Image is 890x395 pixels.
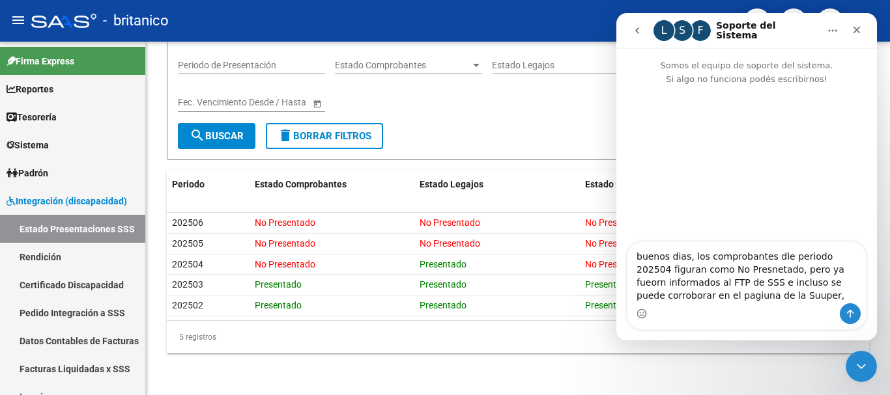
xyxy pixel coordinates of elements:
span: 202502 [172,300,203,310]
input: Start date [178,97,218,108]
span: 202506 [172,217,203,228]
span: Tesorería [7,110,57,124]
span: Presentado [585,300,632,310]
div: 5 registros [167,321,869,353]
span: 202505 [172,238,203,249]
button: Buscar [178,123,255,149]
datatable-header-cell: Estado Legajos [414,170,580,198]
datatable-header-cell: Estado Comprobantes [250,170,415,198]
span: Presentado [420,300,467,310]
span: 202504 [172,259,203,269]
span: No Presentado [585,217,646,228]
button: Borrar Filtros [266,123,383,149]
span: No Presentado [255,259,315,269]
span: Presentado [585,279,632,290]
span: No Presentado [255,238,315,249]
span: Periodo [172,179,205,189]
button: Open calendar [310,96,324,110]
span: Borrar Filtros [278,130,371,142]
span: Estado Comprobantes [335,60,470,71]
span: Buscar [190,130,244,142]
span: 202503 [172,279,203,290]
span: No Presentado [585,238,646,249]
mat-icon: menu [10,12,26,28]
span: Firma Express [7,54,74,68]
span: Estado Legajos [492,60,627,71]
span: Presentado [420,279,467,290]
input: End date [229,97,293,108]
span: No Presentado [420,238,480,249]
span: Presentado [255,300,302,310]
span: Presentado [420,259,467,269]
datatable-header-cell: Periodo [167,170,250,198]
span: Estado Rendición (IDAF) [585,179,685,189]
mat-icon: delete [278,128,293,143]
span: Sistema [7,138,49,152]
span: Estado Comprobantes [255,179,347,189]
span: Padrón [7,166,48,180]
span: No Presentado [420,217,480,228]
iframe: Intercom live chat [846,351,877,382]
span: No Presentado [585,259,646,269]
span: Estado Legajos [420,179,483,189]
iframe: Intercom live chat [616,13,877,340]
span: Reportes [7,82,53,96]
span: No Presentado [255,217,315,228]
mat-icon: search [190,128,205,143]
span: Presentado [255,279,302,290]
span: - britanico [103,7,169,35]
datatable-header-cell: Estado Rendición (IDAF) [580,170,745,198]
span: Integración (discapacidad) [7,194,127,208]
